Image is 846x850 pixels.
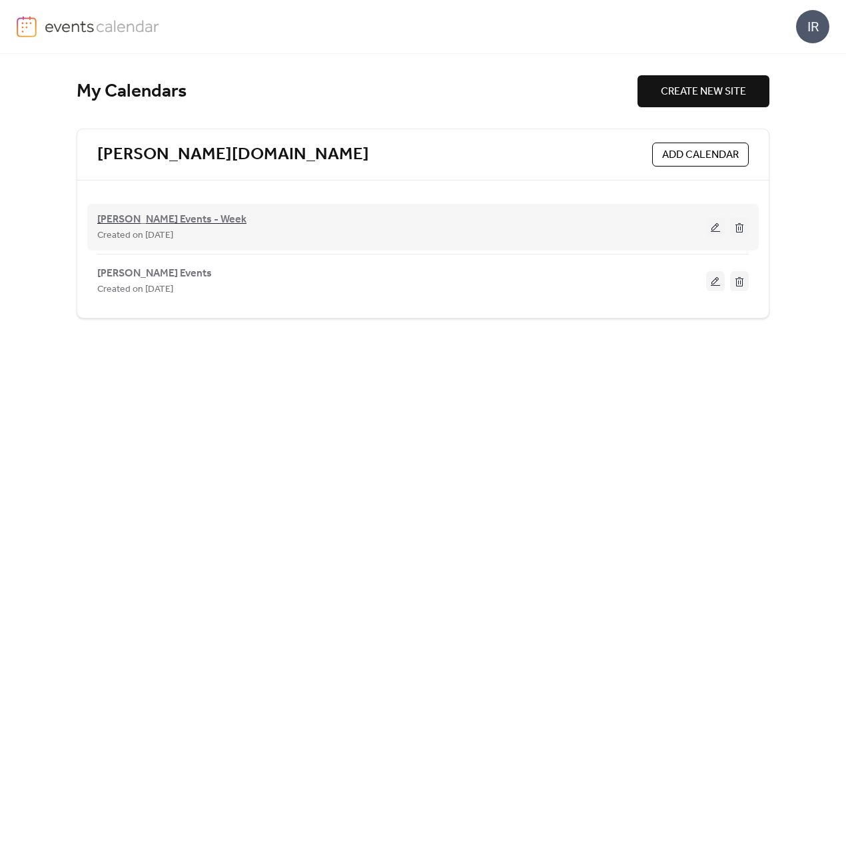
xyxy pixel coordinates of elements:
[796,10,829,43] div: IR
[97,266,212,282] span: [PERSON_NAME] Events
[97,212,246,228] span: [PERSON_NAME] Events - Week
[97,228,173,244] span: Created on [DATE]
[652,143,749,167] button: ADD CALENDAR
[637,75,769,107] button: CREATE NEW SITE
[97,144,369,166] a: [PERSON_NAME][DOMAIN_NAME]
[77,80,637,103] div: My Calendars
[661,84,746,100] span: CREATE NEW SITE
[45,16,160,36] img: logo-type
[97,282,173,298] span: Created on [DATE]
[17,16,37,37] img: logo
[662,147,739,163] span: ADD CALENDAR
[97,216,246,224] a: [PERSON_NAME] Events - Week
[97,270,212,277] a: [PERSON_NAME] Events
